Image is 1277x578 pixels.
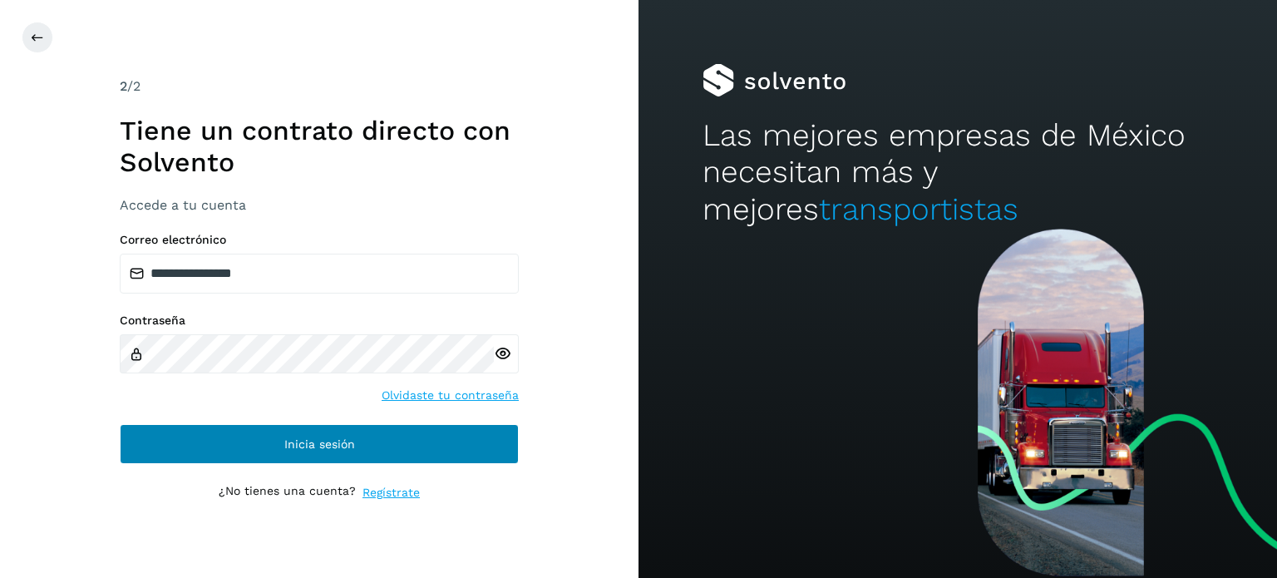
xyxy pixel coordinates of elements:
div: /2 [120,77,519,96]
span: transportistas [819,191,1018,227]
h2: Las mejores empresas de México necesitan más y mejores [703,117,1213,228]
h3: Accede a tu cuenta [120,197,519,213]
button: Inicia sesión [120,424,519,464]
span: 2 [120,78,127,94]
span: Inicia sesión [284,438,355,450]
p: ¿No tienes una cuenta? [219,484,356,501]
label: Correo electrónico [120,233,519,247]
label: Contraseña [120,314,519,328]
a: Regístrate [362,484,420,501]
a: Olvidaste tu contraseña [382,387,519,404]
h1: Tiene un contrato directo con Solvento [120,115,519,179]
